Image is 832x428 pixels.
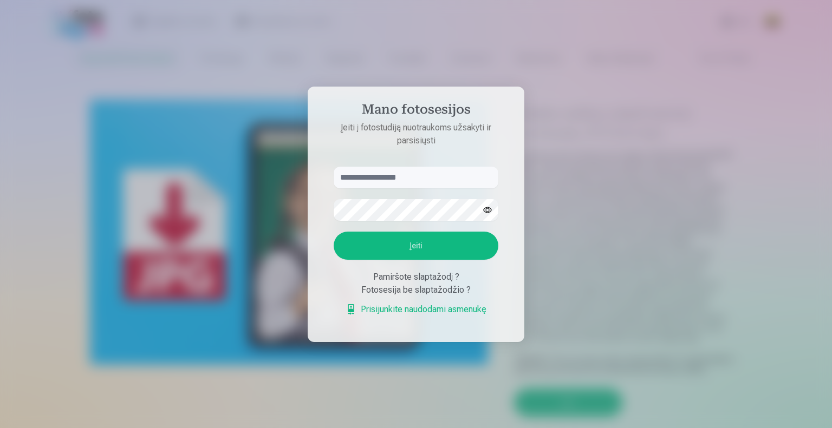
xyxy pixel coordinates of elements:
a: Prisijunkite naudodami asmenukę [346,303,486,316]
h4: Mano fotosesijos [323,102,509,121]
div: Pamiršote slaptažodį ? [334,271,498,284]
button: Įeiti [334,232,498,260]
div: Fotosesija be slaptažodžio ? [334,284,498,297]
p: Įeiti į fotostudiją nuotraukoms užsakyti ir parsisiųsti [323,121,509,147]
